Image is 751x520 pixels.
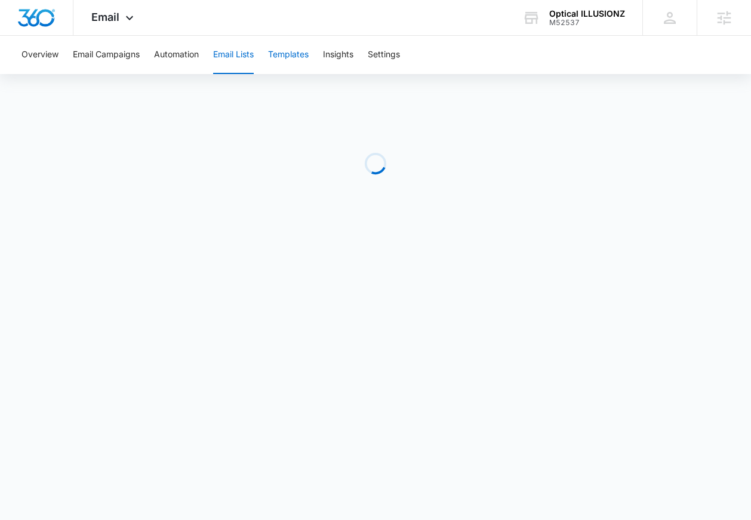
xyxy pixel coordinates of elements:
[368,36,400,74] button: Settings
[213,36,254,74] button: Email Lists
[154,36,199,74] button: Automation
[268,36,309,74] button: Templates
[549,19,625,27] div: account id
[91,11,119,23] span: Email
[21,36,59,74] button: Overview
[73,36,140,74] button: Email Campaigns
[323,36,353,74] button: Insights
[549,9,625,19] div: account name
